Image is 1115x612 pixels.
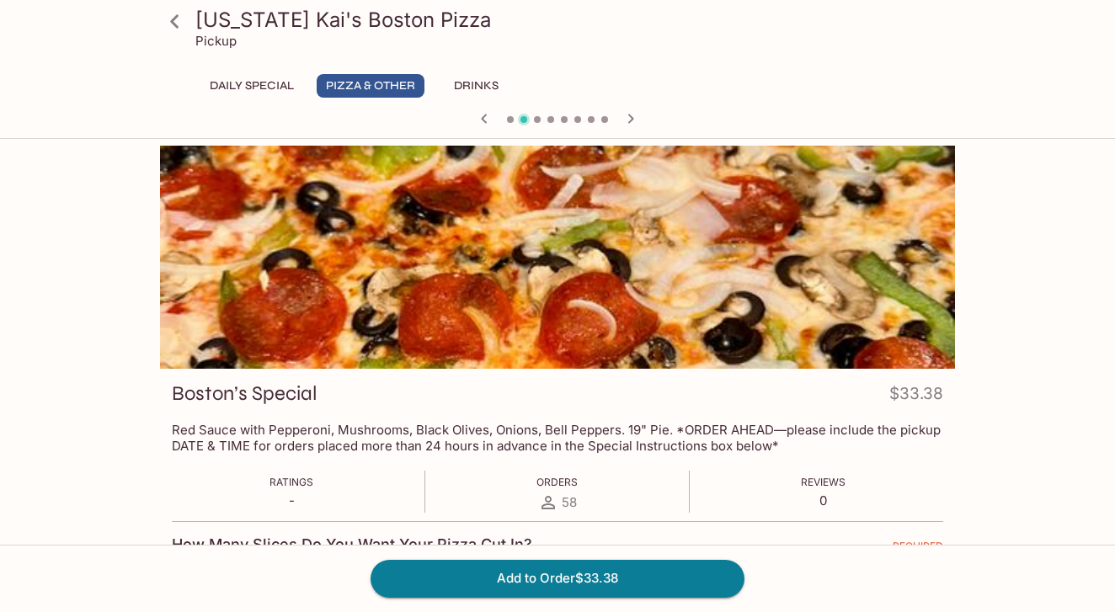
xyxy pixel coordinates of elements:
[317,74,424,98] button: Pizza & Other
[893,540,943,559] span: REQUIRED
[801,476,846,488] span: Reviews
[889,381,943,413] h4: $33.38
[269,476,313,488] span: Ratings
[160,146,955,369] div: Boston’s Special
[172,381,317,407] h3: Boston’s Special
[438,74,514,98] button: Drinks
[172,535,532,554] h4: How Many Slices Do You Want Your Pizza Cut In?
[371,560,744,597] button: Add to Order$33.38
[172,422,943,454] p: Red Sauce with Pepperoni, Mushrooms, Black Olives, Onions, Bell Peppers. 19" Pie. *ORDER AHEAD—pl...
[269,492,313,508] p: -
[536,476,578,488] span: Orders
[195,7,948,33] h3: [US_STATE] Kai's Boston Pizza
[195,33,237,49] p: Pickup
[562,494,577,510] span: 58
[200,74,303,98] button: Daily Special
[801,492,846,508] p: 0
